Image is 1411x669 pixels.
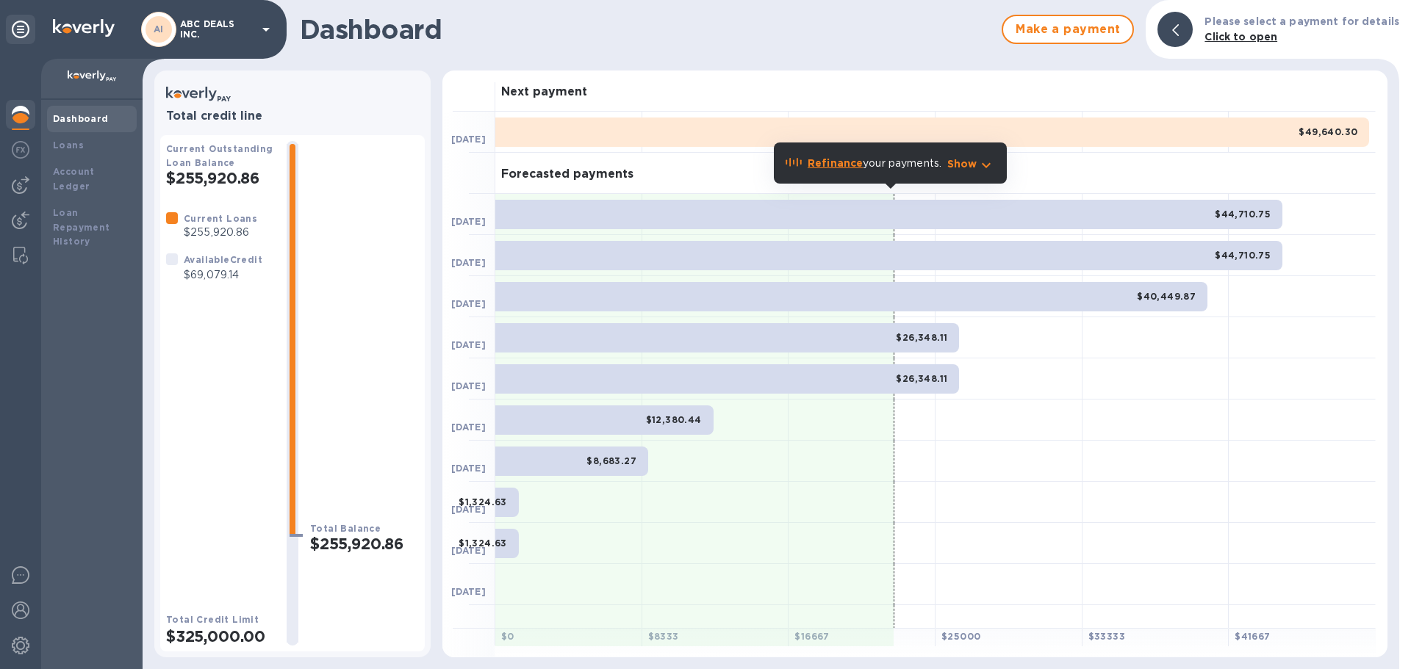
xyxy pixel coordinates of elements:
[53,166,95,192] b: Account Ledger
[300,14,994,45] h1: Dashboard
[451,504,486,515] b: [DATE]
[1215,209,1271,220] b: $44,710.75
[459,496,507,507] b: $1,324.63
[184,267,262,283] p: $69,079.14
[1204,15,1399,27] b: Please select a payment for details
[451,257,486,268] b: [DATE]
[1299,126,1357,137] b: $49,640.30
[451,545,486,556] b: [DATE]
[808,157,863,169] b: Refinance
[166,627,275,646] h2: $325,000.00
[53,207,110,247] b: Loan Repayment History
[310,535,419,553] h2: $255,920.86
[459,538,507,549] b: $1,324.63
[1204,31,1277,43] b: Click to open
[184,225,257,240] p: $255,920.86
[451,422,486,433] b: [DATE]
[947,156,995,171] button: Show
[12,141,29,159] img: Foreign exchange
[166,614,259,625] b: Total Credit Limit
[451,380,486,391] b: [DATE]
[1235,631,1270,642] b: $ 41667
[6,15,35,44] div: Unpin categories
[896,373,947,384] b: $26,348.11
[451,134,486,145] b: [DATE]
[941,631,980,642] b: $ 25000
[501,167,633,181] h3: Forecasted payments
[947,156,977,171] p: Show
[1137,291,1196,302] b: $40,449.87
[646,414,702,425] b: $12,380.44
[451,216,486,227] b: [DATE]
[53,140,84,151] b: Loans
[451,586,486,597] b: [DATE]
[586,455,636,466] b: $8,683.27
[1215,250,1271,261] b: $44,710.75
[53,19,115,37] img: Logo
[154,23,164,35] b: AI
[808,156,941,171] p: your payments.
[451,298,486,309] b: [DATE]
[166,109,419,123] h3: Total credit line
[501,85,587,99] h3: Next payment
[1002,15,1134,44] button: Make a payment
[184,213,257,224] b: Current Loans
[53,113,109,124] b: Dashboard
[451,339,486,350] b: [DATE]
[1015,21,1121,38] span: Make a payment
[166,169,275,187] h2: $255,920.86
[310,523,381,534] b: Total Balance
[180,19,254,40] p: ABC DEALS INC.
[184,254,262,265] b: Available Credit
[451,463,486,474] b: [DATE]
[896,332,947,343] b: $26,348.11
[166,143,273,168] b: Current Outstanding Loan Balance
[1088,631,1125,642] b: $ 33333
